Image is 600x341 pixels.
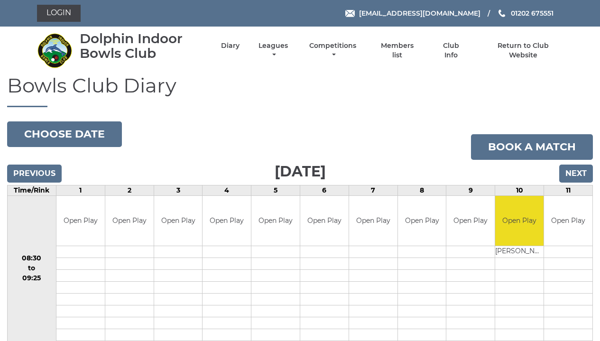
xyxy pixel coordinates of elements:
[495,196,544,246] td: Open Play
[300,196,349,246] td: Open Play
[7,74,593,107] h1: Bowls Club Diary
[80,31,204,61] div: Dolphin Indoor Bowls Club
[8,185,56,196] td: Time/Rink
[436,41,467,60] a: Club Info
[349,185,397,196] td: 7
[359,9,480,18] span: [EMAIL_ADDRESS][DOMAIN_NAME]
[559,165,593,183] input: Next
[397,185,446,196] td: 8
[498,9,505,17] img: Phone us
[446,196,495,246] td: Open Play
[446,185,495,196] td: 9
[349,196,397,246] td: Open Play
[375,41,419,60] a: Members list
[105,185,154,196] td: 2
[7,121,122,147] button: Choose date
[37,5,81,22] a: Login
[483,41,563,60] a: Return to Club Website
[203,196,251,246] td: Open Play
[345,10,355,17] img: Email
[56,185,105,196] td: 1
[251,196,300,246] td: Open Play
[511,9,554,18] span: 01202 675551
[471,134,593,160] a: Book a match
[7,165,62,183] input: Previous
[56,196,105,246] td: Open Play
[37,33,73,68] img: Dolphin Indoor Bowls Club
[345,8,480,18] a: Email [EMAIL_ADDRESS][DOMAIN_NAME]
[497,8,554,18] a: Phone us 01202 675551
[251,185,300,196] td: 5
[154,196,203,246] td: Open Play
[307,41,359,60] a: Competitions
[154,185,203,196] td: 3
[221,41,240,50] a: Diary
[544,185,593,196] td: 11
[495,185,544,196] td: 10
[203,185,251,196] td: 4
[495,246,544,258] td: [PERSON_NAME]
[256,41,290,60] a: Leagues
[544,196,592,246] td: Open Play
[300,185,349,196] td: 6
[105,196,154,246] td: Open Play
[398,196,446,246] td: Open Play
